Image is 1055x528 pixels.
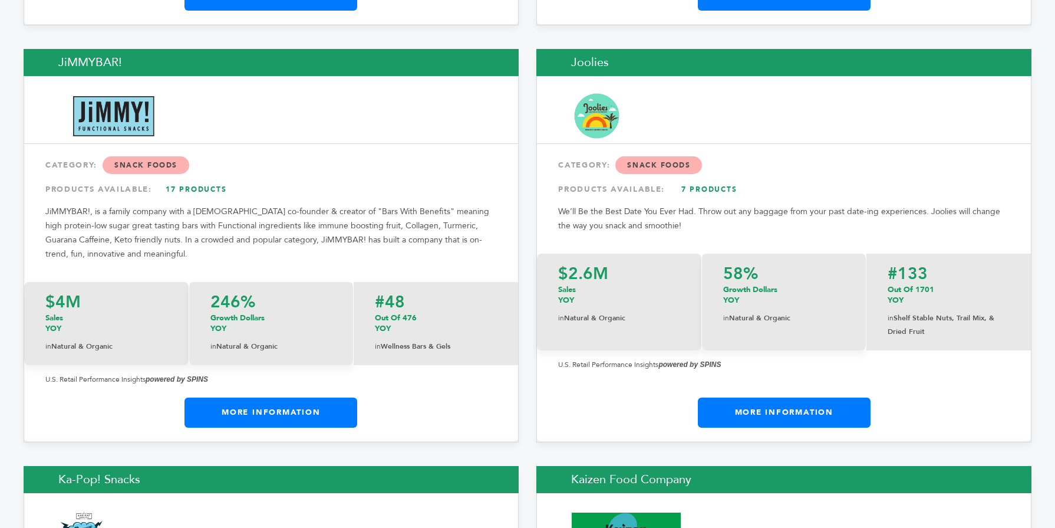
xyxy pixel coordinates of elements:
[888,313,894,323] span: in
[558,205,1010,233] p: We’ll Be the Best Date You Ever Had. Throw out any baggage from your past date-ing experiences. J...
[572,91,622,141] img: Joolies
[558,179,1010,200] div: PRODUCTS AVAILABLE:
[723,265,845,282] p: 58%
[375,313,497,334] p: Out of 476
[24,49,519,76] h2: JiMMYBAR!
[45,294,167,310] p: $4M
[558,311,680,325] p: Natural & Organic
[45,179,497,200] div: PRODUCTS AVAILABLE:
[888,284,1010,306] p: Out of 1701
[45,313,167,334] p: Sales
[45,155,497,176] div: CATEGORY:
[375,340,497,353] p: Wellness Bars & Gels
[375,323,391,334] span: YOY
[375,294,497,310] p: #48
[45,342,51,351] span: in
[558,284,680,306] p: Sales
[888,311,1010,339] p: Shelf Stable Nuts, Trail Mix, & Dried Fruit
[536,49,1031,76] h2: Joolies
[375,342,381,351] span: in
[103,156,189,174] span: Snack Foods
[615,156,702,174] span: Snack Foods
[536,466,1031,493] h2: Kaizen Food Company
[210,323,226,334] span: YOY
[723,313,729,323] span: in
[558,155,1010,176] div: CATEGORY:
[155,179,238,200] a: 17 Products
[698,398,871,427] a: More Information
[45,372,497,386] p: U.S. Retail Performance Insights
[888,295,904,306] span: YOY
[210,294,332,310] p: 246%
[723,295,739,306] span: YOY
[658,360,721,369] strong: powered by SPINS
[558,265,680,282] p: $2.6M
[184,398,357,427] a: More Information
[45,340,167,353] p: Natural & Organic
[558,358,1010,372] p: U.S. Retail Performance Insights
[723,284,845,306] p: Growth Dollars
[45,205,497,261] p: JiMMYBAR!, is a family company with a [DEMOGRAPHIC_DATA] co-founder & creator of "Bars With Benef...
[45,323,61,334] span: YOY
[59,96,168,136] img: JiMMYBAR!
[210,313,332,334] p: Growth Dollars
[146,375,208,383] strong: powered by SPINS
[558,295,574,306] span: YOY
[210,342,216,351] span: in
[558,313,564,323] span: in
[888,265,1010,282] p: #133
[723,311,845,325] p: Natural & Organic
[210,340,332,353] p: Natural & Organic
[24,466,519,493] h2: Ka-Pop! Snacks
[668,179,750,200] a: 7 Products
